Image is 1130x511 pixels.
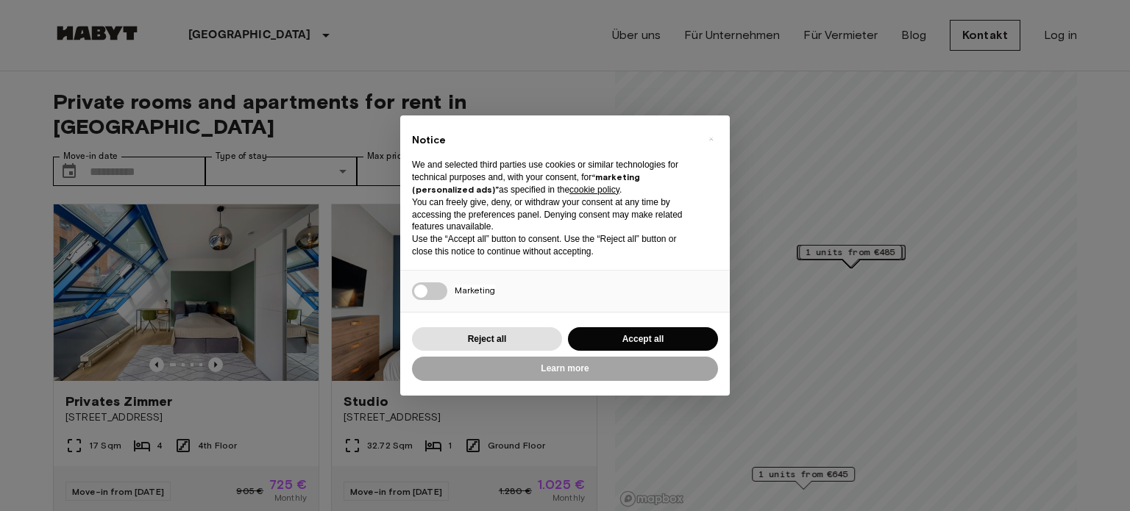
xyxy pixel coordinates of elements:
[455,285,495,296] span: Marketing
[412,357,718,381] button: Learn more
[412,133,694,148] h2: Notice
[412,159,694,196] p: We and selected third parties use cookies or similar technologies for technical purposes and, wit...
[412,327,562,351] button: Reject all
[412,233,694,258] p: Use the “Accept all” button to consent. Use the “Reject all” button or close this notice to conti...
[699,127,722,151] button: Close this notice
[412,196,694,233] p: You can freely give, deny, or withdraw your consent at any time by accessing the preferences pane...
[569,185,619,195] a: cookie policy
[708,130,714,148] span: ×
[412,171,640,195] strong: “marketing (personalized ads)”
[568,327,718,351] button: Accept all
